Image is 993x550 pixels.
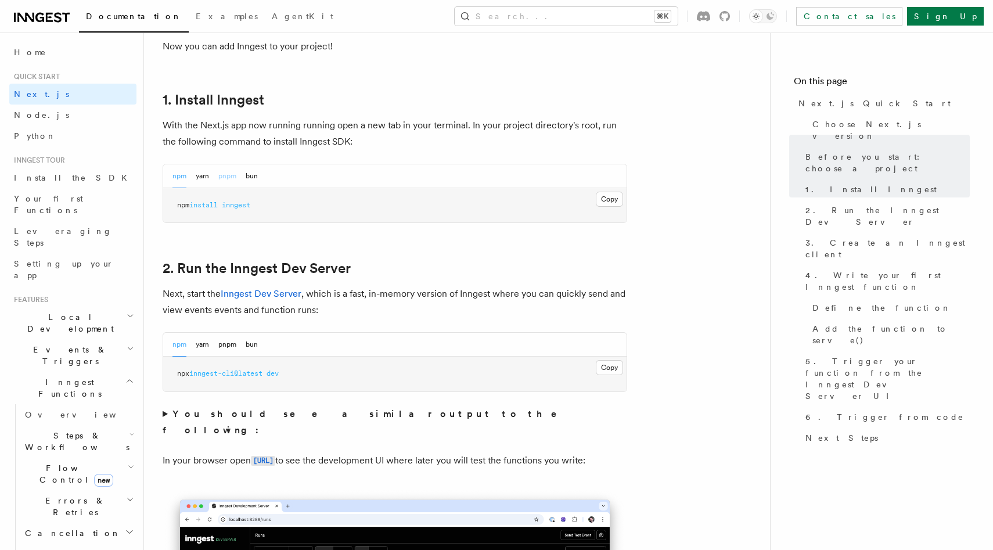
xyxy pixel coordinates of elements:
span: Events & Triggers [9,344,127,367]
a: 1. Install Inngest [801,179,970,200]
a: [URL] [251,455,275,466]
button: Steps & Workflows [20,425,136,458]
a: Overview [20,404,136,425]
span: install [189,201,218,209]
span: Your first Functions [14,194,83,215]
a: Home [9,42,136,63]
span: 3. Create an Inngest client [805,237,970,260]
button: npm [172,164,186,188]
a: Python [9,125,136,146]
a: Install the SDK [9,167,136,188]
strong: You should see a similar output to the following: [163,408,573,436]
a: Define the function [808,297,970,318]
button: Copy [596,360,623,375]
a: 1. Install Inngest [163,92,264,108]
a: AgentKit [265,3,340,31]
span: 6. Trigger from code [805,411,964,423]
a: Node.js [9,105,136,125]
summary: You should see a similar output to the following: [163,406,627,438]
button: npm [172,333,186,357]
p: With the Next.js app now running running open a new tab in your terminal. In your project directo... [163,117,627,150]
span: Python [14,131,56,141]
span: Documentation [86,12,182,21]
a: Leveraging Steps [9,221,136,253]
button: Errors & Retries [20,490,136,523]
span: Local Development [9,311,127,335]
a: 3. Create an Inngest client [801,232,970,265]
span: Home [14,46,46,58]
span: Flow Control [20,462,128,486]
a: Choose Next.js version [808,114,970,146]
p: Next, start the , which is a fast, in-memory version of Inngest where you can quickly send and vi... [163,286,627,318]
button: yarn [196,333,209,357]
code: [URL] [251,456,275,466]
a: Next Steps [801,427,970,448]
span: new [94,474,113,487]
span: Choose Next.js version [812,118,970,142]
span: Node.js [14,110,69,120]
button: pnpm [218,333,236,357]
span: Features [9,295,48,304]
span: inngest [222,201,250,209]
span: 5. Trigger your function from the Inngest Dev Server UI [805,355,970,402]
span: npx [177,369,189,378]
span: 4. Write your first Inngest function [805,269,970,293]
a: Next.js [9,84,136,105]
a: Documentation [79,3,189,33]
span: Errors & Retries [20,495,126,518]
p: Now you can add Inngest to your project! [163,38,627,55]
a: Add the function to serve() [808,318,970,351]
span: Define the function [812,302,951,314]
a: 4. Write your first Inngest function [801,265,970,297]
span: Before you start: choose a project [805,151,970,174]
span: AgentKit [272,12,333,21]
span: 2. Run the Inngest Dev Server [805,204,970,228]
button: bun [246,333,258,357]
a: 2. Run the Inngest Dev Server [163,260,351,276]
span: dev [267,369,279,378]
kbd: ⌘K [654,10,671,22]
button: Toggle dark mode [749,9,777,23]
a: Examples [189,3,265,31]
button: Flow Controlnew [20,458,136,490]
span: Setting up your app [14,259,114,280]
button: Cancellation [20,523,136,544]
span: Overview [25,410,145,419]
a: Contact sales [796,7,902,26]
span: Install the SDK [14,173,134,182]
span: npm [177,201,189,209]
a: Your first Functions [9,188,136,221]
a: Sign Up [907,7,984,26]
span: 1. Install Inngest [805,184,937,195]
a: Next.js Quick Start [794,93,970,114]
a: Setting up your app [9,253,136,286]
button: Search...⌘K [455,7,678,26]
span: Leveraging Steps [14,227,112,247]
span: Inngest Functions [9,376,125,400]
a: 2. Run the Inngest Dev Server [801,200,970,232]
button: yarn [196,164,209,188]
button: Inngest Functions [9,372,136,404]
a: 6. Trigger from code [801,407,970,427]
span: Cancellation [20,527,121,539]
span: Next Steps [805,432,878,444]
button: bun [246,164,258,188]
h4: On this page [794,74,970,93]
a: 5. Trigger your function from the Inngest Dev Server UI [801,351,970,407]
span: Quick start [9,72,60,81]
span: Examples [196,12,258,21]
p: In your browser open to see the development UI where later you will test the functions you write: [163,452,627,469]
button: pnpm [218,164,236,188]
span: Next.js Quick Start [798,98,951,109]
button: Copy [596,192,623,207]
span: Steps & Workflows [20,430,129,453]
a: Inngest Dev Server [221,288,301,299]
button: Local Development [9,307,136,339]
span: Add the function to serve() [812,323,970,346]
span: Next.js [14,89,69,99]
span: Inngest tour [9,156,65,165]
button: Events & Triggers [9,339,136,372]
span: inngest-cli@latest [189,369,262,378]
a: Before you start: choose a project [801,146,970,179]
